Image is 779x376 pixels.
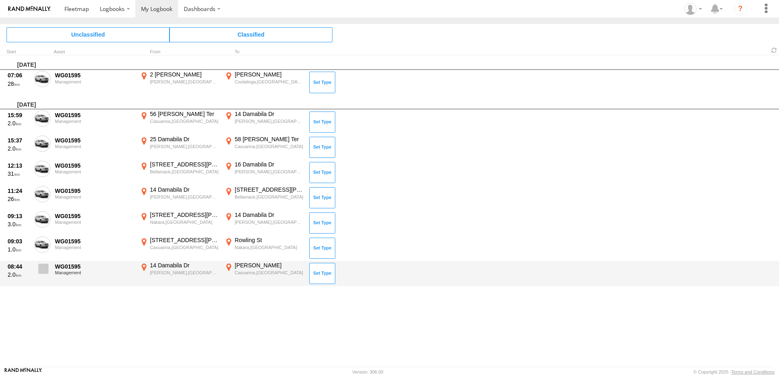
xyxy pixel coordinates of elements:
a: Terms and Conditions [731,369,775,374]
div: 56 [PERSON_NAME] Ter [150,110,219,118]
div: WG01595 [55,111,134,119]
div: Casuarina,[GEOGRAPHIC_DATA] [150,245,219,250]
div: [STREET_ADDRESS][PERSON_NAME] [235,186,304,193]
div: 15:37 [8,137,30,144]
div: Rowling St [235,236,304,244]
div: Bellamack,[GEOGRAPHIC_DATA] [150,169,219,175]
div: 16 Damabila Dr [235,161,304,168]
label: Click to View Event Location [139,136,220,159]
button: Click to Set [309,263,335,284]
div: 08:44 [8,263,30,270]
div: [PERSON_NAME],[GEOGRAPHIC_DATA] [150,144,219,149]
div: 28 [8,80,30,87]
div: 15:59 [8,111,30,119]
div: 58 [PERSON_NAME] Ter [235,136,304,143]
div: Management [55,119,134,124]
span: Click to view Classified Trips [169,27,332,42]
div: Asset [54,50,135,54]
div: Click to Sort [7,50,31,54]
label: Click to View Event Location [139,186,220,210]
button: Click to Set [309,111,335,133]
div: 25 Damabila Dr [150,136,219,143]
div: [PERSON_NAME],[GEOGRAPHIC_DATA] [150,194,219,200]
div: [PERSON_NAME],[GEOGRAPHIC_DATA] [235,118,304,124]
div: WG01595 [55,137,134,144]
div: 14 Damabila Dr [150,186,219,193]
div: WG01595 [55,72,134,79]
div: [PERSON_NAME],[GEOGRAPHIC_DATA] [150,79,219,85]
img: rand-logo.svg [8,6,51,12]
div: Management [55,245,134,250]
div: Management [55,220,134,225]
span: Click to view Unclassified Trips [7,27,169,42]
div: 11:24 [8,187,30,195]
div: Management [55,79,134,84]
div: WG01595 [55,238,134,245]
label: Click to View Event Location [223,211,305,235]
label: Click to View Event Location [223,186,305,210]
div: Trevor Wilson [681,3,705,15]
div: [STREET_ADDRESS][PERSON_NAME] [150,161,219,168]
div: Casuarina,[GEOGRAPHIC_DATA] [235,270,304,275]
div: Management [55,169,134,174]
label: Click to View Event Location [139,236,220,260]
div: 09:13 [8,212,30,220]
div: Management [55,195,134,199]
label: Click to View Event Location [139,71,220,94]
label: Click to View Event Location [223,161,305,184]
div: 2.0 [8,120,30,127]
div: Casuarina,[GEOGRAPHIC_DATA] [150,118,219,124]
div: [PERSON_NAME],[GEOGRAPHIC_DATA] [235,169,304,175]
div: 31 [8,170,30,177]
div: © Copyright 2025 - [693,369,775,374]
div: 26 [8,195,30,203]
label: Click to View Event Location [223,110,305,134]
div: To [223,50,305,54]
div: [PERSON_NAME] [235,71,304,78]
div: 12:13 [8,162,30,169]
div: Management [55,144,134,149]
div: WG01595 [55,212,134,220]
label: Click to View Event Location [139,211,220,235]
div: 07:06 [8,72,30,79]
div: [STREET_ADDRESS][PERSON_NAME] [150,236,219,244]
div: 2.0 [8,271,30,278]
button: Click to Set [309,238,335,259]
div: 3.0 [8,221,30,228]
button: Click to Set [309,162,335,183]
button: Click to Set [309,137,335,158]
div: 2.0 [8,145,30,152]
label: Click to View Event Location [223,71,305,94]
span: Refresh [769,46,779,54]
i: ? [734,2,747,15]
div: [STREET_ADDRESS][PERSON_NAME] [150,211,219,219]
div: [PERSON_NAME] [235,262,304,269]
div: From [139,50,220,54]
label: Click to View Event Location [139,161,220,184]
div: WG01595 [55,162,134,169]
a: Visit our Website [4,368,42,376]
div: Nakara,[GEOGRAPHIC_DATA] [235,245,304,250]
button: Click to Set [309,72,335,93]
div: 09:03 [8,238,30,245]
label: Click to View Event Location [139,262,220,285]
div: Version: 306.00 [352,369,383,374]
div: WG01595 [55,187,134,195]
label: Click to View Event Location [223,136,305,159]
div: Management [55,270,134,275]
div: Coolalinga,[GEOGRAPHIC_DATA] [235,79,304,85]
button: Click to Set [309,187,335,208]
div: Bellamack,[GEOGRAPHIC_DATA] [235,194,304,200]
button: Click to Set [309,212,335,234]
div: [PERSON_NAME],[GEOGRAPHIC_DATA] [235,219,304,225]
div: 14 Damabila Dr [150,262,219,269]
label: Click to View Event Location [223,236,305,260]
div: 14 Damabila Dr [235,110,304,118]
div: Casuarina,[GEOGRAPHIC_DATA] [235,144,304,149]
div: 1.0 [8,246,30,253]
div: 2 [PERSON_NAME] [150,71,219,78]
div: [PERSON_NAME],[GEOGRAPHIC_DATA] [150,270,219,275]
label: Click to View Event Location [139,110,220,134]
div: Nakara,[GEOGRAPHIC_DATA] [150,219,219,225]
div: 14 Damabila Dr [235,211,304,219]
